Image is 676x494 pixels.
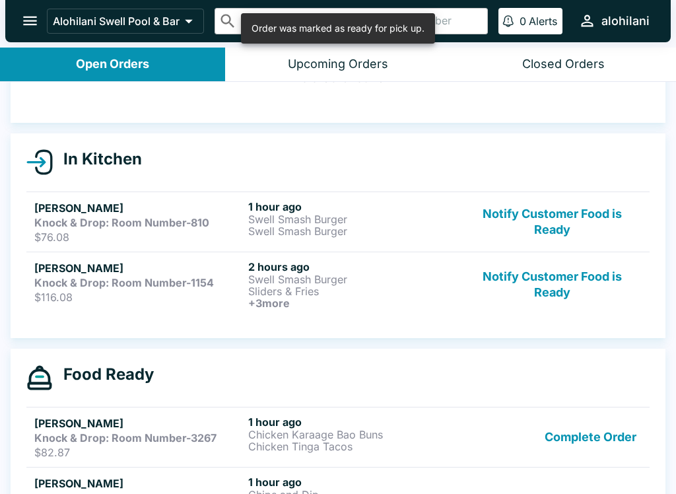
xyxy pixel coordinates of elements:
[34,291,243,304] p: $116.08
[34,230,243,244] p: $76.08
[34,276,214,289] strong: Knock & Drop: Room Number-1154
[34,216,209,229] strong: Knock & Drop: Room Number-810
[252,17,424,40] div: Order was marked as ready for pick up.
[248,415,457,429] h6: 1 hour ago
[463,260,642,309] button: Notify Customer Food is Ready
[539,415,642,459] button: Complete Order
[26,252,650,317] a: [PERSON_NAME]Knock & Drop: Room Number-1154$116.082 hours agoSwell Smash BurgerSliders & Fries+3m...
[248,476,457,489] h6: 1 hour ago
[248,429,457,441] p: Chicken Karaage Bao Buns
[248,225,457,237] p: Swell Smash Burger
[26,192,650,252] a: [PERSON_NAME]Knock & Drop: Room Number-810$76.081 hour agoSwell Smash BurgerSwell Smash BurgerNot...
[34,260,243,276] h5: [PERSON_NAME]
[248,441,457,452] p: Chicken Tinga Tacos
[520,15,526,28] p: 0
[53,365,154,384] h4: Food Ready
[34,200,243,216] h5: [PERSON_NAME]
[34,415,243,431] h5: [PERSON_NAME]
[248,297,457,309] h6: + 3 more
[248,273,457,285] p: Swell Smash Burger
[463,200,642,244] button: Notify Customer Food is Ready
[34,476,243,491] h5: [PERSON_NAME]
[76,57,149,72] div: Open Orders
[248,260,457,273] h6: 2 hours ago
[248,200,457,213] h6: 1 hour ago
[53,149,142,169] h4: In Kitchen
[34,446,243,459] p: $82.87
[248,285,457,297] p: Sliders & Fries
[573,7,655,35] button: alohilani
[288,57,388,72] div: Upcoming Orders
[601,13,650,29] div: alohilani
[26,407,650,467] a: [PERSON_NAME]Knock & Drop: Room Number-3267$82.871 hour agoChicken Karaage Bao BunsChicken Tinga ...
[522,57,605,72] div: Closed Orders
[13,4,47,38] button: open drawer
[53,15,180,28] p: Alohilani Swell Pool & Bar
[529,15,557,28] p: Alerts
[248,213,457,225] p: Swell Smash Burger
[47,9,204,34] button: Alohilani Swell Pool & Bar
[34,431,217,444] strong: Knock & Drop: Room Number-3267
